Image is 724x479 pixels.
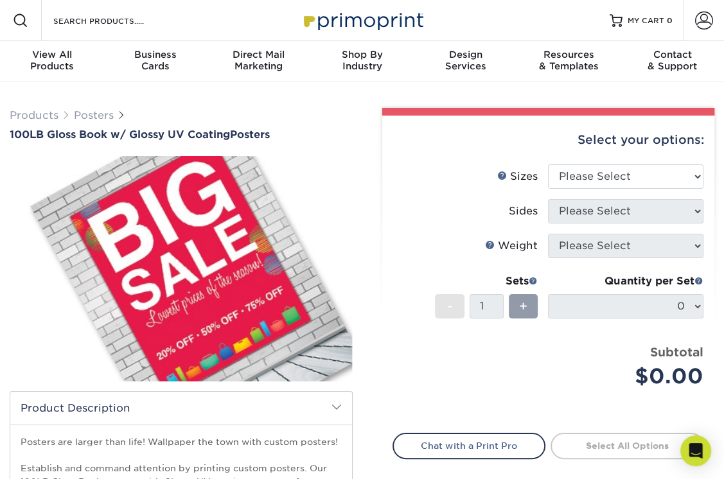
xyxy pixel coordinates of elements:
span: MY CART [628,15,664,26]
div: Marketing [207,49,310,72]
span: + [519,297,527,316]
div: $0.00 [558,361,703,392]
a: Shop ByIndustry [310,41,414,82]
div: Sides [509,204,538,219]
div: Select your options: [393,116,705,164]
a: Posters [74,109,114,121]
a: DesignServices [414,41,517,82]
h2: Product Description [10,392,352,424]
img: 100LB Gloss Book<br/>w/ Glossy UV Coating 01 [10,150,353,387]
span: 0 [667,16,673,25]
a: Direct MailMarketing [207,41,310,82]
span: Design [414,49,517,60]
span: Shop By [310,49,414,60]
h1: Posters [10,128,353,141]
div: Sizes [497,169,538,184]
a: BusinessCards [103,41,207,82]
span: 100LB Gloss Book w/ Glossy UV Coating [10,128,230,141]
a: Products [10,109,58,121]
a: 100LB Gloss Book w/ Glossy UV CoatingPosters [10,128,353,141]
div: & Templates [517,49,621,72]
div: Quantity per Set [548,274,703,289]
span: Resources [517,49,621,60]
input: SEARCH PRODUCTS..... [52,13,177,28]
span: Direct Mail [207,49,310,60]
div: Services [414,49,517,72]
div: & Support [621,49,724,72]
span: - [446,297,452,316]
div: Industry [310,49,414,72]
a: Resources& Templates [517,41,621,82]
span: Contact [621,49,724,60]
a: Contact& Support [621,41,724,82]
span: Business [103,49,207,60]
a: Chat with a Print Pro [393,433,546,458]
div: Cards [103,49,207,72]
strong: Subtotal [650,345,703,359]
div: Weight [485,238,538,254]
img: Primoprint [298,6,427,34]
a: Select All Options [551,433,704,458]
div: Open Intercom Messenger [680,435,711,466]
div: Sets [435,274,538,289]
